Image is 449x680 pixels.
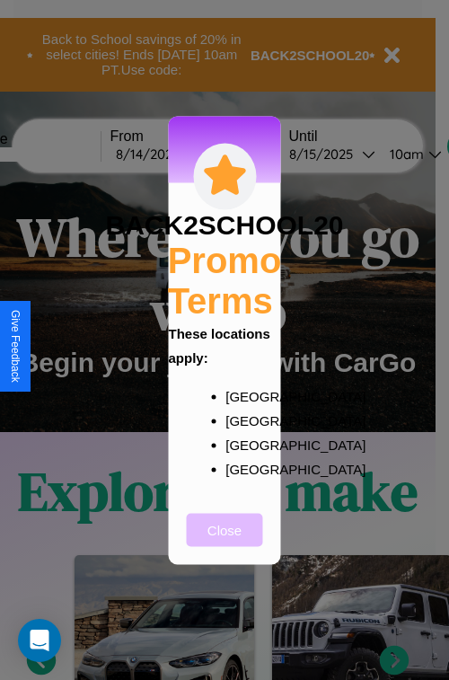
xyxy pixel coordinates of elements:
[225,456,260,481] p: [GEOGRAPHIC_DATA]
[169,325,270,365] b: These locations apply:
[168,240,282,321] h2: Promo Terms
[225,408,260,432] p: [GEOGRAPHIC_DATA]
[18,619,61,662] div: Open Intercom Messenger
[187,513,263,546] button: Close
[225,432,260,456] p: [GEOGRAPHIC_DATA]
[225,384,260,408] p: [GEOGRAPHIC_DATA]
[105,209,343,240] h3: BACK2SCHOOL20
[9,310,22,383] div: Give Feedback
